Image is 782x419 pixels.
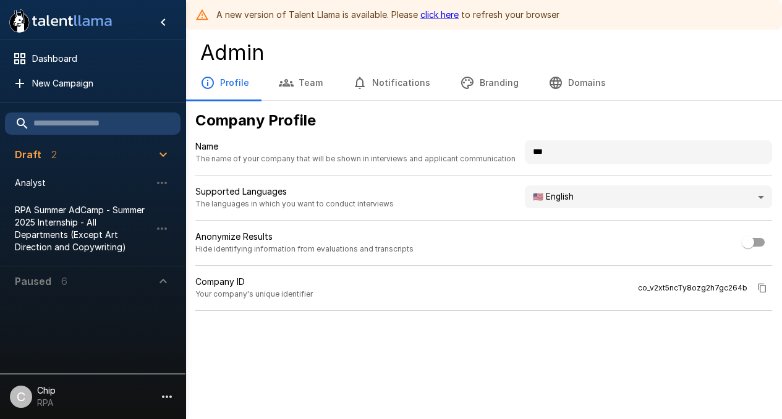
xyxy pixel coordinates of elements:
div: 🇺🇸 English [525,185,772,209]
h4: Admin [200,40,767,66]
button: Notifications [338,66,445,100]
a: click here [420,9,459,20]
h5: Company Profile [195,111,772,130]
button: Branding [445,66,533,100]
p: Supported Languages [195,185,394,198]
span: The languages in which you want to conduct interviews [195,198,394,210]
p: Anonymize Results [195,231,414,243]
button: Domains [533,66,621,100]
button: Team [264,66,338,100]
span: co_v2xt5ncTy8ozg2h7gc264b [638,282,747,294]
button: Profile [185,66,264,100]
span: The name of your company that will be shown in interviews and applicant communication [195,153,516,165]
span: Hide identifying information from evaluations and transcripts [195,243,414,255]
p: Company ID [195,276,313,288]
div: A new version of Talent Llama is available. Please to refresh your browser [216,4,559,26]
p: Name [195,140,516,153]
span: Your company's unique identifier [195,288,313,300]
